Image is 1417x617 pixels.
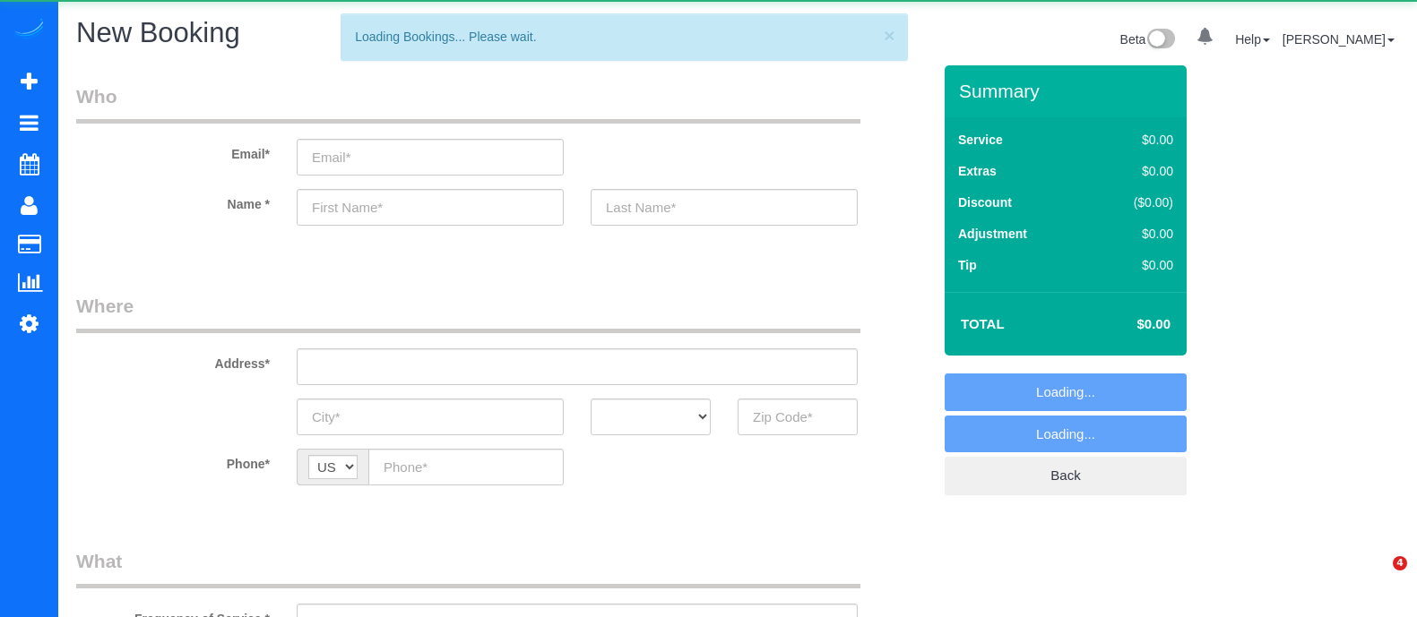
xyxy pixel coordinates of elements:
span: New Booking [76,17,240,48]
a: Back [945,457,1187,494]
label: Extras [958,162,997,180]
h3: Summary [959,81,1178,101]
legend: Where [76,293,860,333]
input: City* [297,398,564,435]
div: $0.00 [1096,256,1173,274]
legend: What [76,548,860,588]
div: Loading Bookings... Please wait. [355,28,893,46]
label: Name * [63,189,283,213]
a: Beta [1120,32,1176,47]
button: × [884,26,894,45]
label: Service [958,131,1003,149]
div: ($0.00) [1096,193,1173,211]
input: Phone* [368,449,564,485]
div: $0.00 [1096,131,1173,149]
label: Email* [63,139,283,163]
img: Automaid Logo [11,18,47,43]
input: Last Name* [591,189,858,226]
label: Address* [63,348,283,373]
a: Help [1235,32,1270,47]
input: Zip Code* [738,398,858,435]
div: $0.00 [1096,225,1173,243]
legend: Who [76,83,860,124]
strong: Total [961,316,1005,331]
span: 4 [1393,556,1407,570]
div: $0.00 [1096,162,1173,180]
input: First Name* [297,189,564,226]
iframe: Intercom live chat [1356,556,1399,599]
label: Adjustment [958,225,1027,243]
label: Discount [958,193,1012,211]
h4: $0.00 [1084,317,1171,332]
label: Phone* [63,449,283,473]
input: Email* [297,139,564,176]
label: Tip [958,256,977,274]
img: New interface [1145,29,1175,52]
a: [PERSON_NAME] [1283,32,1395,47]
